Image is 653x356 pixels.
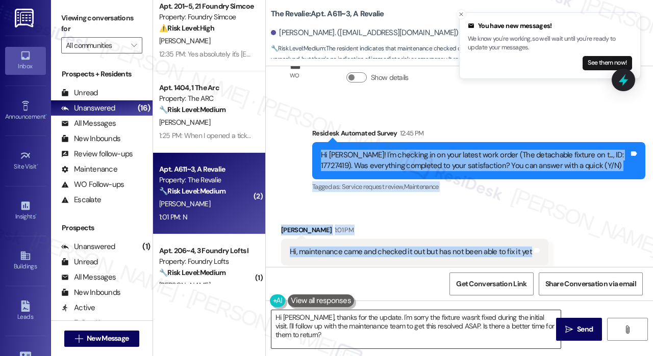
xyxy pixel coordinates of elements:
[61,103,115,114] div: Unanswered
[271,28,459,38] div: [PERSON_NAME]. ([EMAIL_ADDRESS][DOMAIN_NAME])
[159,164,254,175] div: Apt. A611~3, A Revalie
[545,279,636,289] span: Share Conversation via email
[159,36,210,45] span: [PERSON_NAME]
[583,56,632,70] button: See them now!
[15,9,36,28] img: ResiDesk Logo
[61,10,142,37] label: Viewing conversations for
[577,324,593,335] span: Send
[61,318,108,328] div: Follow Ups
[5,197,46,225] a: Insights •
[321,150,629,172] div: Hi [PERSON_NAME]! I'm checking in on your latest work order (The detachable fixture on t..., ID: ...
[281,225,548,239] div: [PERSON_NAME]
[556,318,602,341] button: Send
[271,9,384,19] b: The Revalie: Apt. A611~3, A Revalie
[66,37,126,53] input: All communities
[37,161,38,169] span: •
[456,9,466,19] button: Close toast
[61,241,115,252] div: Unanswered
[332,225,354,235] div: 1:01 PM
[371,72,409,83] label: Show details
[140,239,153,255] div: (1)
[159,83,254,93] div: Apt. 1404, 1 The Arc
[159,175,254,185] div: Property: The Revalie
[312,179,645,194] div: Tagged as:
[159,49,347,59] div: 12:35 PM: Yes absolutely it's [EMAIL_ADDRESS][DOMAIN_NAME]
[290,247,532,257] div: Hi, maintenance came and checked it out but has not been able to fix it yet
[271,44,325,52] strong: 🔧 Risk Level: Medium
[456,279,526,289] span: Get Conversation Link
[75,335,83,343] i: 
[468,35,632,52] p: We know you're working, so we'll wait until you're ready to update your messages.
[61,257,98,267] div: Unread
[623,325,631,334] i: 
[159,12,254,22] div: Property: Foundry Simcoe
[51,223,153,233] div: Prospects
[45,112,47,119] span: •
[61,179,124,190] div: WO Follow-ups
[271,310,561,348] textarea: Hi [PERSON_NAME], thanks for the update. I'm sorry the fixture wasn't fixed during the initial vi...
[5,147,46,175] a: Site Visit •
[131,41,137,49] i: 
[342,182,404,191] span: Service request review ,
[61,88,98,98] div: Unread
[290,70,299,81] div: WO
[159,199,210,208] span: [PERSON_NAME]
[61,133,120,144] div: New Inbounds
[61,118,116,129] div: All Messages
[539,272,643,295] button: Share Conversation via email
[61,287,120,298] div: New Inbounds
[61,149,133,159] div: Review follow-ups
[87,333,129,344] span: New Message
[64,331,140,347] button: New Message
[5,297,46,325] a: Leads
[51,69,153,79] div: Prospects + Residents
[61,303,95,313] div: Active
[5,247,46,275] a: Buildings
[159,212,187,222] div: 1:01 PM: N
[159,105,225,114] strong: 🔧 Risk Level: Medium
[5,47,46,74] a: Inbox
[159,118,210,127] span: [PERSON_NAME]
[159,186,225,196] strong: 🔧 Risk Level: Medium
[159,268,225,277] strong: 🔧 Risk Level: Medium
[404,182,439,191] span: Maintenance
[468,21,632,31] div: You have new messages!
[61,272,116,283] div: All Messages
[159,245,254,256] div: Apt. 206~4, 3 Foundry Lofts I
[449,272,533,295] button: Get Conversation Link
[159,256,254,267] div: Property: Foundry Lofts
[281,265,548,280] div: Tagged as:
[61,164,117,175] div: Maintenance
[565,325,573,334] i: 
[159,1,254,12] div: Apt. 201~5, 21 Foundry Simcoe
[35,211,37,218] span: •
[312,128,645,142] div: Residesk Automated Survey
[159,281,210,290] span: [PERSON_NAME]
[397,128,424,139] div: 12:45 PM
[271,43,653,65] span: : The resident indicates that maintenance checked out the issue but hasn't fixed it yet. This sug...
[159,23,214,33] strong: ⚠️ Risk Level: High
[135,100,153,116] div: (16)
[61,195,101,205] div: Escalate
[159,93,254,104] div: Property: The ARC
